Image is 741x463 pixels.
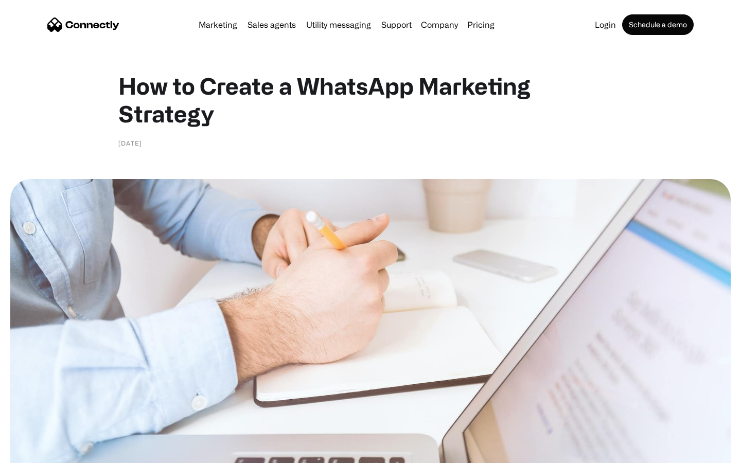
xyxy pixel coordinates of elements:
ul: Language list [21,445,62,459]
a: Schedule a demo [622,14,694,35]
div: Company [421,17,458,32]
a: Sales agents [243,21,300,29]
a: Login [591,21,620,29]
a: Marketing [195,21,241,29]
a: Pricing [463,21,499,29]
div: [DATE] [118,138,142,148]
a: Utility messaging [302,21,375,29]
h1: How to Create a WhatsApp Marketing Strategy [118,72,623,128]
aside: Language selected: English [10,445,62,459]
a: Support [377,21,416,29]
